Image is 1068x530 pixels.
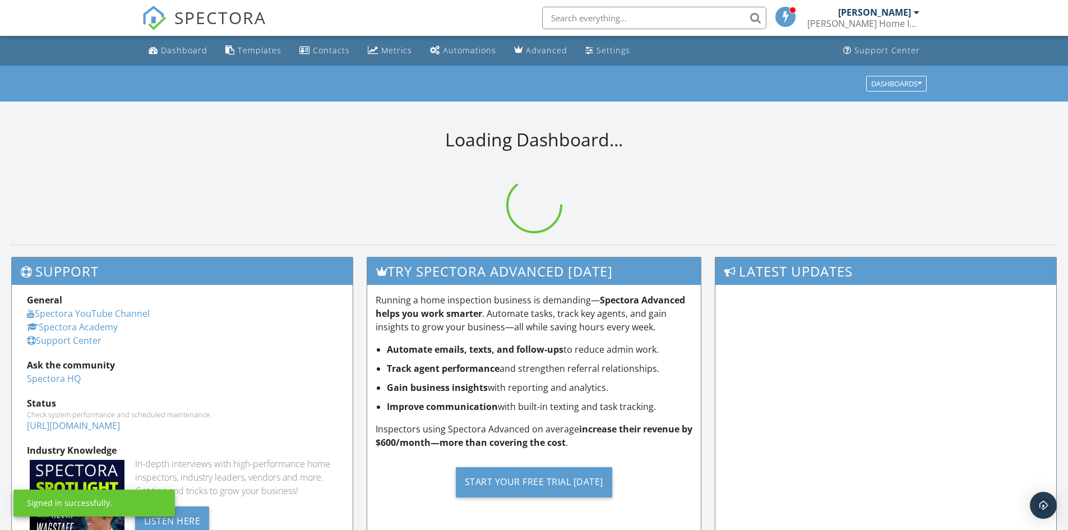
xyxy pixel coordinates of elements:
[510,40,572,61] a: Advanced
[871,80,922,87] div: Dashboards
[135,514,210,527] a: Listen Here
[376,294,685,320] strong: Spectora Advanced helps you work smarter
[526,45,567,56] div: Advanced
[387,362,500,375] strong: Track agent performance
[142,15,266,39] a: SPECTORA
[12,257,353,285] h3: Support
[174,6,266,29] span: SPECTORA
[866,76,927,91] button: Dashboards
[807,18,919,29] div: Frisbie Home Inspection
[387,381,693,394] li: with reporting and analytics.
[27,497,112,509] div: Signed in successfully.
[456,467,612,497] div: Start Your Free Trial [DATE]
[363,40,417,61] a: Metrics
[221,40,286,61] a: Templates
[376,423,692,449] strong: increase their revenue by $600/month—more than covering the cost
[27,294,62,306] strong: General
[295,40,354,61] a: Contacts
[376,458,693,506] a: Start Your Free Trial [DATE]
[161,45,207,56] div: Dashboard
[838,7,911,18] div: [PERSON_NAME]
[426,40,501,61] a: Automations (Basic)
[597,45,630,56] div: Settings
[715,257,1056,285] h3: Latest Updates
[1030,492,1057,519] div: Open Intercom Messenger
[135,457,337,497] div: In-depth interviews with high-performance home inspectors, industry leaders, vendors and more. Ge...
[376,293,693,334] p: Running a home inspection business is demanding— . Automate tasks, track key agents, and gain ins...
[313,45,350,56] div: Contacts
[27,334,101,347] a: Support Center
[387,400,693,413] li: with built-in texting and task tracking.
[27,420,120,432] a: [URL][DOMAIN_NAME]
[27,358,337,372] div: Ask the community
[581,40,635,61] a: Settings
[27,307,150,320] a: Spectora YouTube Channel
[238,45,281,56] div: Templates
[443,45,496,56] div: Automations
[142,6,167,30] img: The Best Home Inspection Software - Spectora
[376,422,693,449] p: Inspectors using Spectora Advanced on average .
[387,343,693,356] li: to reduce admin work.
[854,45,920,56] div: Support Center
[387,343,563,356] strong: Automate emails, texts, and follow-ups
[27,444,337,457] div: Industry Knowledge
[27,372,81,385] a: Spectora HQ
[27,397,337,410] div: Status
[839,40,924,61] a: Support Center
[387,362,693,375] li: and strengthen referral relationships.
[542,7,766,29] input: Search everything...
[144,40,212,61] a: Dashboard
[387,381,488,394] strong: Gain business insights
[387,400,498,413] strong: Improve communication
[381,45,412,56] div: Metrics
[367,257,701,285] h3: Try spectora advanced [DATE]
[27,321,118,333] a: Spectora Academy
[27,410,337,419] div: Check system performance and scheduled maintenance.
